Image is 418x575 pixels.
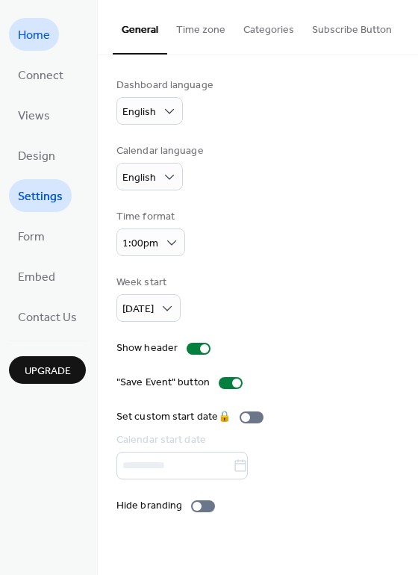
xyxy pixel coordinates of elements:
[9,139,64,172] a: Design
[18,185,63,209] span: Settings
[9,18,59,51] a: Home
[122,299,154,320] span: [DATE]
[9,99,59,131] a: Views
[9,58,72,91] a: Connect
[122,102,156,122] span: English
[116,143,204,159] div: Calendar language
[9,179,72,212] a: Settings
[122,234,158,254] span: 1:00pm
[18,226,45,249] span: Form
[18,24,50,48] span: Home
[25,364,71,379] span: Upgrade
[18,105,50,128] span: Views
[9,220,54,252] a: Form
[9,356,86,384] button: Upgrade
[9,260,64,293] a: Embed
[116,275,178,290] div: Week start
[116,209,182,225] div: Time format
[122,168,156,188] span: English
[18,64,63,88] span: Connect
[116,375,210,391] div: "Save Event" button
[116,498,182,514] div: Hide branding
[18,145,55,169] span: Design
[9,300,86,333] a: Contact Us
[116,78,213,93] div: Dashboard language
[116,341,178,356] div: Show header
[18,306,77,330] span: Contact Us
[18,266,55,290] span: Embed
